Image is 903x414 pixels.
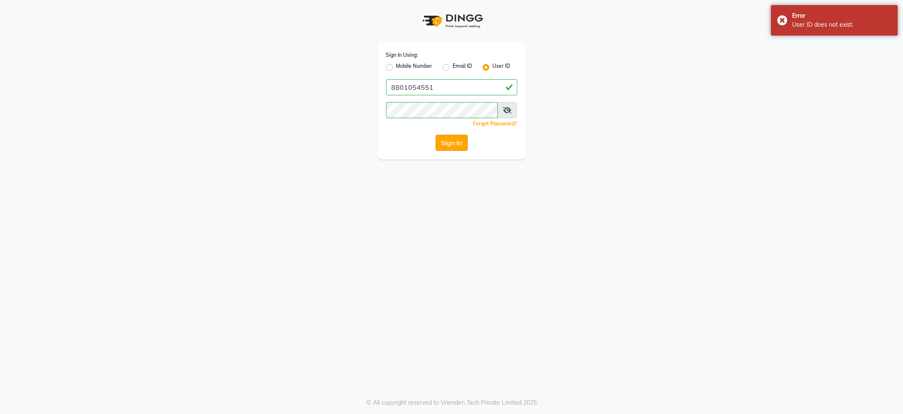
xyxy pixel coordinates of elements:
[792,11,892,20] div: Error
[792,20,892,29] div: User ID does not exist.
[418,8,486,33] img: logo1.svg
[386,79,517,95] input: Username
[396,62,433,72] label: Mobile Number
[386,102,498,118] input: Username
[436,135,468,151] button: Sign In
[473,120,517,127] a: Forgot Password?
[386,51,418,59] label: Sign In Using:
[493,62,511,72] label: User ID
[453,62,472,72] label: Email ID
